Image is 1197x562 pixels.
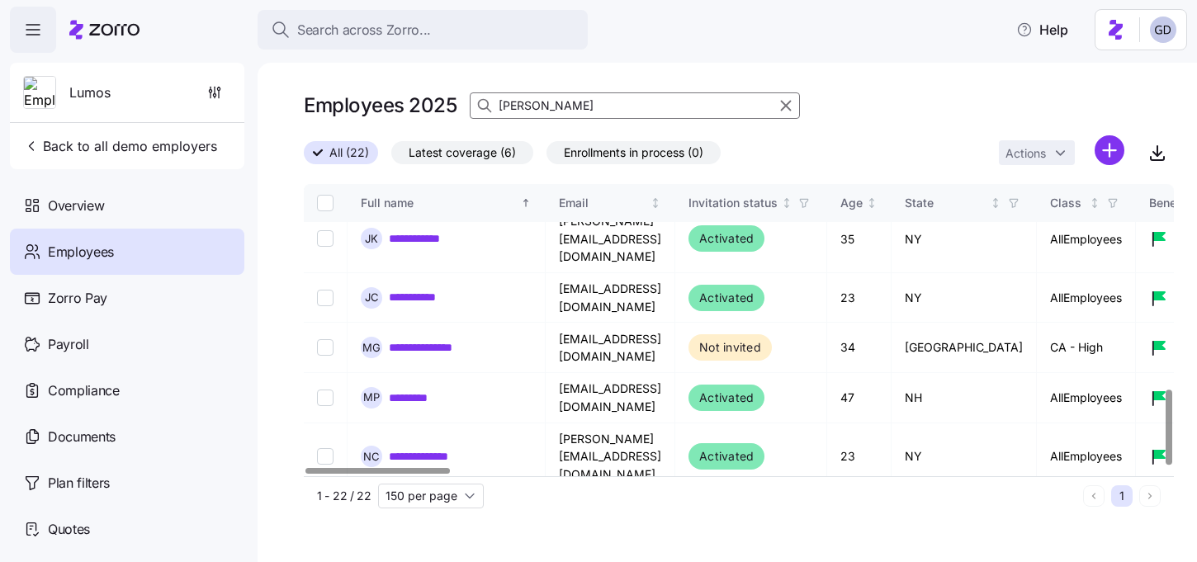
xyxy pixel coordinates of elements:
span: Zorro Pay [48,288,107,309]
a: Documents [10,413,244,460]
img: Employer logo [24,77,55,110]
div: State [905,194,987,212]
div: Email [559,194,647,212]
input: Select all records [317,195,334,211]
svg: add icon [1095,135,1124,165]
a: Quotes [10,506,244,552]
span: 1 - 22 / 22 [317,488,371,504]
a: Zorro Pay [10,275,244,321]
span: M P [363,392,380,403]
button: Back to all demo employers [17,130,224,163]
input: Select record 16 [317,448,334,465]
a: Payroll [10,321,244,367]
th: Invitation statusNot sorted [675,184,827,222]
button: Help [1003,13,1081,46]
input: Search Employees [470,92,800,119]
span: Documents [48,427,116,447]
button: Actions [999,140,1075,165]
span: Latest coverage (6) [409,142,516,163]
td: [EMAIL_ADDRESS][DOMAIN_NAME] [546,373,675,423]
th: ClassNot sorted [1037,184,1136,222]
div: Not sorted [866,197,878,209]
span: Quotes [48,519,90,540]
a: Plan filters [10,460,244,506]
th: AgeNot sorted [827,184,892,222]
span: Activated [699,288,754,308]
span: All (22) [329,142,369,163]
td: AllEmployees [1037,373,1136,423]
td: [EMAIL_ADDRESS][DOMAIN_NAME] [546,273,675,323]
span: Not invited [699,338,761,357]
td: 23 [827,273,892,323]
span: Activated [699,388,754,408]
td: [PERSON_NAME][EMAIL_ADDRESS][DOMAIN_NAME] [546,423,675,491]
td: [PERSON_NAME][EMAIL_ADDRESS][DOMAIN_NAME] [546,205,675,273]
div: Full name [361,194,518,212]
input: Select record 13 [317,290,334,306]
span: Search across Zorro... [297,20,431,40]
button: Search across Zorro... [258,10,588,50]
span: J K [365,234,378,244]
span: Lumos [69,83,111,103]
span: N C [363,451,380,462]
div: Invitation status [688,194,778,212]
span: Activated [699,446,754,466]
th: StateNot sorted [892,184,1037,222]
img: 68a7f73c8a3f673b81c40441e24bb121 [1150,17,1176,43]
div: Not sorted [650,197,661,209]
div: Age [840,194,863,212]
button: Previous page [1083,485,1105,507]
span: J C [365,292,379,303]
input: Select record 15 [317,390,334,406]
td: AllEmployees [1037,205,1136,273]
div: Class [1050,194,1086,212]
h1: Employees 2025 [304,92,457,118]
td: [GEOGRAPHIC_DATA] [892,323,1037,373]
button: 1 [1111,485,1133,507]
td: NY [892,423,1037,491]
td: AllEmployees [1037,423,1136,491]
span: Actions [1005,148,1046,159]
td: AllEmployees [1037,273,1136,323]
a: Employees [10,229,244,275]
div: Not sorted [1089,197,1100,209]
td: NH [892,373,1037,423]
span: Employees [48,242,114,262]
span: Plan filters [48,473,110,494]
td: NY [892,205,1037,273]
span: Compliance [48,380,120,401]
span: M G [362,342,381,353]
input: Select record 14 [317,339,334,356]
td: 23 [827,423,892,491]
td: 34 [827,323,892,373]
div: Sorted ascending [520,197,532,209]
th: EmailNot sorted [546,184,675,222]
th: Full nameSorted ascending [348,184,546,222]
td: NY [892,273,1037,323]
div: Not sorted [781,197,792,209]
span: Back to all demo employers [23,136,217,156]
span: Enrollments in process (0) [564,142,703,163]
input: Select record 12 [317,230,334,247]
a: Compliance [10,367,244,413]
td: 35 [827,205,892,273]
td: [EMAIL_ADDRESS][DOMAIN_NAME] [546,323,675,373]
span: Overview [48,196,104,216]
td: 47 [827,373,892,423]
a: Overview [10,182,244,229]
button: Next page [1139,485,1161,507]
span: Payroll [48,334,89,355]
span: Help [1016,20,1068,40]
td: CA - High [1037,323,1136,373]
div: Not sorted [990,197,1001,209]
span: Activated [699,229,754,248]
